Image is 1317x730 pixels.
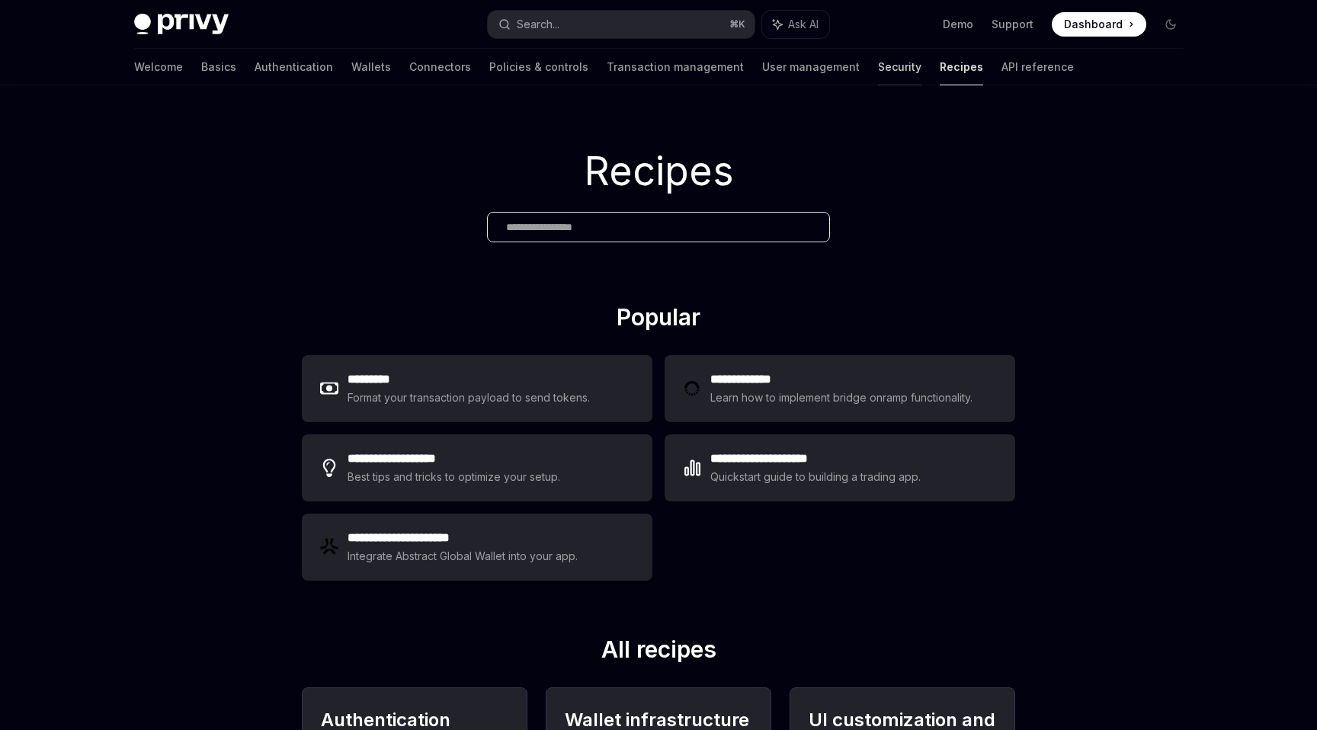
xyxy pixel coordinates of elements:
a: API reference [1001,49,1074,85]
div: Search... [517,15,559,34]
h2: All recipes [302,636,1015,669]
span: Ask AI [788,17,819,32]
a: Transaction management [607,49,744,85]
a: Security [878,49,921,85]
span: Dashboard [1064,17,1123,32]
span: ⌘ K [729,18,745,30]
a: Demo [943,17,973,32]
button: Ask AI [762,11,829,38]
a: Authentication [255,49,333,85]
a: Wallets [351,49,391,85]
div: Quickstart guide to building a trading app. [710,468,921,486]
a: **** **** ***Learn how to implement bridge onramp functionality. [665,355,1015,422]
button: Toggle dark mode [1158,12,1183,37]
img: dark logo [134,14,229,35]
h2: Popular [302,303,1015,337]
a: Basics [201,49,236,85]
a: Connectors [409,49,471,85]
div: Best tips and tricks to optimize your setup. [348,468,562,486]
a: User management [762,49,860,85]
a: **** ****Format your transaction payload to send tokens. [302,355,652,422]
div: Format your transaction payload to send tokens. [348,389,591,407]
div: Integrate Abstract Global Wallet into your app. [348,547,579,565]
button: Search...⌘K [488,11,755,38]
div: Learn how to implement bridge onramp functionality. [710,389,977,407]
a: Welcome [134,49,183,85]
a: Policies & controls [489,49,588,85]
a: Support [992,17,1033,32]
a: Dashboard [1052,12,1146,37]
a: Recipes [940,49,983,85]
